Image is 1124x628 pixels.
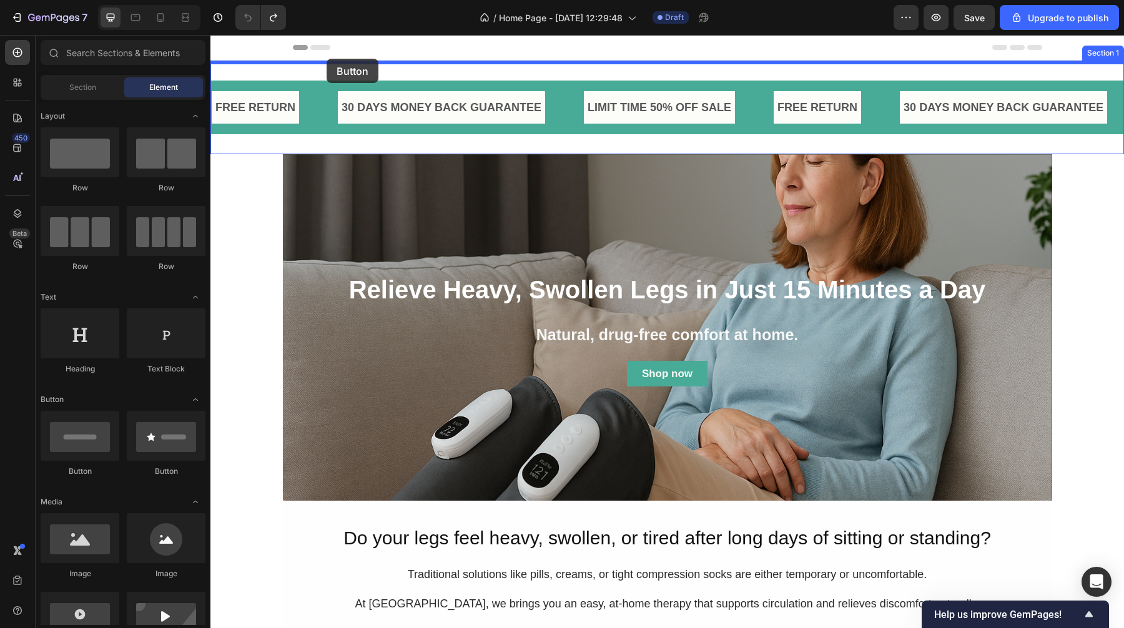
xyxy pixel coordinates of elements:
iframe: Design area [210,35,1124,628]
div: 450 [12,133,30,143]
span: Save [964,12,985,23]
span: Help us improve GemPages! [934,609,1082,621]
div: Upgrade to publish [1010,11,1108,24]
span: Toggle open [185,106,205,126]
div: Button [127,466,205,477]
div: Beta [9,228,30,238]
div: Heading [41,363,119,375]
input: Search Sections & Elements [41,40,205,65]
div: Row [127,182,205,194]
span: Toggle open [185,390,205,410]
span: Layout [41,110,65,122]
p: 7 [82,10,87,25]
span: Text [41,292,56,303]
span: Section [69,82,96,93]
span: Media [41,496,62,508]
div: Button [41,466,119,477]
div: Image [127,568,205,579]
span: Element [149,82,178,93]
div: Row [41,182,119,194]
div: Image [41,568,119,579]
span: Home Page - [DATE] 12:29:48 [499,11,623,24]
button: 7 [5,5,93,30]
div: Row [127,261,205,272]
div: Text Block [127,363,205,375]
div: Row [41,261,119,272]
span: Toggle open [185,287,205,307]
div: Undo/Redo [235,5,286,30]
button: Upgrade to publish [1000,5,1119,30]
button: Show survey - Help us improve GemPages! [934,607,1097,622]
span: Toggle open [185,492,205,512]
span: Button [41,394,64,405]
span: Draft [665,12,684,23]
span: / [493,11,496,24]
div: Open Intercom Messenger [1082,567,1112,597]
button: Save [954,5,995,30]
